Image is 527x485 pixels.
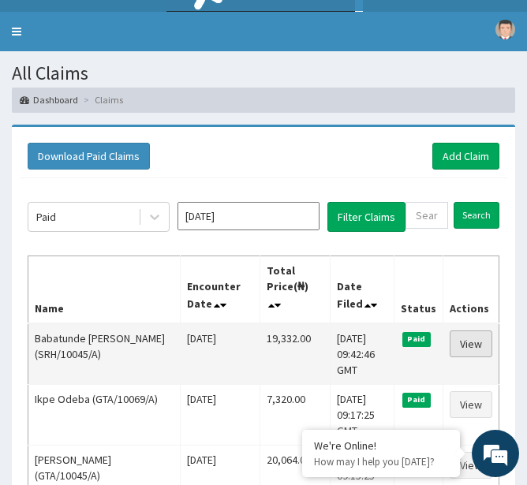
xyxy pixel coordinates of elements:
input: Select Month and Year [178,202,320,230]
div: We're Online! [314,438,448,453]
p: How may I help you today? [314,455,448,468]
td: [DATE] 09:17:25 GMT [330,384,394,445]
th: Total Price(₦) [260,256,330,323]
td: 19,332.00 [260,323,330,385]
img: User Image [495,20,515,39]
div: Paid [36,209,56,225]
span: Paid [402,332,431,346]
a: Dashboard [20,93,78,106]
textarea: Type your message and hit 'Enter' [8,320,301,375]
span: We're online! [92,144,218,303]
th: Name [28,256,181,323]
th: Encounter Date [181,256,260,323]
div: Minimize live chat window [259,8,297,46]
h1: All Claims [12,63,515,84]
li: Claims [80,93,123,106]
a: View [450,452,492,479]
a: Add Claim [432,143,499,170]
img: d_794563401_company_1708531726252_794563401 [29,79,64,118]
td: [DATE] [181,323,260,385]
th: Status [394,256,443,323]
a: View [450,391,492,418]
th: Date Filed [330,256,394,323]
td: [DATE] 09:42:46 GMT [330,323,394,385]
td: Ikpe Odeba (GTA/10069/A) [28,384,181,445]
td: [DATE] [181,384,260,445]
input: Search by HMO ID [406,202,448,229]
td: Babatunde [PERSON_NAME] (SRH/10045/A) [28,323,181,385]
a: View [450,330,492,357]
th: Actions [443,256,499,323]
input: Search [454,202,499,229]
span: Paid [402,393,431,407]
td: 7,320.00 [260,384,330,445]
button: Download Paid Claims [28,143,150,170]
div: Chat with us now [82,88,265,109]
button: Filter Claims [327,202,406,232]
